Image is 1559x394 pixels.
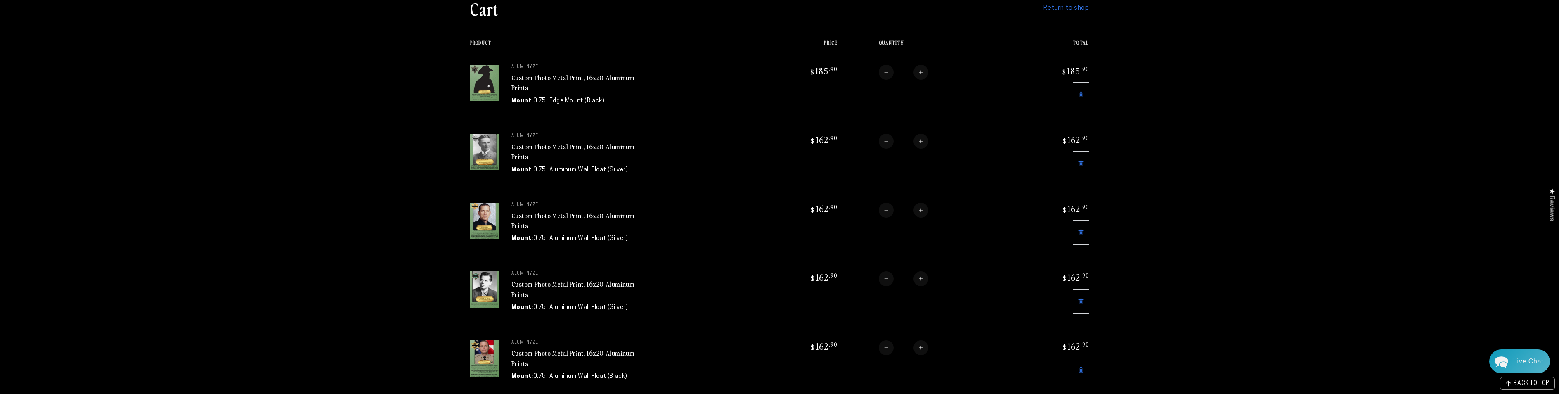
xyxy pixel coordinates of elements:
bdi: 162 [1062,203,1089,214]
th: Product [470,40,760,52]
a: Remove 16"x20" Rectangle White Glossy Aluminyzed Photo [1073,82,1089,107]
div: Contact Us Directly [1513,349,1543,373]
dd: 0.75" Aluminum Wall Float (Silver) [533,303,628,312]
bdi: 162 [810,340,837,352]
sup: .90 [1081,203,1089,210]
input: Quantity for Custom Photo Metal Print, 16x20 Aluminum Prints [894,134,913,149]
dt: Mount: [511,97,534,105]
dt: Mount: [511,303,534,312]
bdi: 162 [1062,271,1089,283]
a: Remove 16"x20" Rectangle White Glossy Aluminyzed Photo [1073,151,1089,176]
p: aluminyze [511,340,635,345]
dt: Mount: [511,234,534,243]
span: $ [1063,274,1067,282]
input: Quantity for Custom Photo Metal Print, 16x20 Aluminum Prints [894,203,913,218]
img: 16"x20" Rectangle White Glossy Aluminyzed Photo [470,65,499,101]
dd: 0.75" Edge Mount (Black) [533,97,604,105]
bdi: 162 [810,271,837,283]
dd: 0.75" Aluminum Wall Float (Silver) [533,166,628,174]
span: $ [1063,206,1067,214]
bdi: 162 [810,203,837,214]
a: Custom Photo Metal Print, 16x20 Aluminum Prints [511,279,635,299]
sup: .90 [1081,134,1089,141]
sup: .90 [829,65,837,72]
span: $ [811,137,815,145]
th: Price [760,40,837,52]
bdi: 185 [809,65,837,76]
p: aluminyze [511,203,635,208]
sup: .90 [829,341,837,348]
a: Remove 16"x20" Rectangle White Glossy Aluminyzed Photo [1073,289,1089,314]
span: BACK TO TOP [1514,381,1550,387]
dd: 0.75" Aluminum Wall Float (Silver) [533,234,628,243]
input: Quantity for Custom Photo Metal Print, 16x20 Aluminum Prints [894,271,913,286]
th: Total [1012,40,1089,52]
span: $ [1062,68,1066,76]
img: 16"x20" Rectangle White Glossy Aluminyzed Photo [470,271,499,308]
span: $ [1063,343,1067,351]
sup: .90 [1081,65,1089,72]
bdi: 162 [1062,134,1089,145]
div: Click to open Judge.me floating reviews tab [1543,182,1559,228]
bdi: 162 [1062,340,1089,352]
span: $ [811,343,815,351]
th: Quantity [837,40,1012,52]
span: $ [1063,137,1067,145]
a: Custom Photo Metal Print, 16x20 Aluminum Prints [511,142,635,161]
span: $ [811,206,815,214]
div: Chat widget toggle [1489,349,1550,373]
sup: .90 [829,134,837,141]
sup: .90 [1081,272,1089,279]
sup: .90 [829,272,837,279]
dt: Mount: [511,166,534,174]
sup: .90 [829,203,837,210]
img: 16"x20" Rectangle White Glossy Aluminyzed Photo [470,203,499,239]
dt: Mount: [511,372,534,381]
dd: 0.75" Aluminum Wall Float (Black) [533,372,627,381]
input: Quantity for Custom Photo Metal Print, 16x20 Aluminum Prints [894,340,913,355]
bdi: 162 [810,134,837,145]
a: Remove 16"x20" Rectangle White Glossy Aluminyzed Photo [1073,358,1089,382]
span: $ [811,68,814,76]
a: Custom Photo Metal Print, 16x20 Aluminum Prints [511,73,635,93]
p: aluminyze [511,271,635,276]
bdi: 185 [1061,65,1089,76]
p: aluminyze [511,134,635,139]
a: Remove 16"x20" Rectangle White Glossy Aluminyzed Photo [1073,220,1089,245]
span: $ [811,274,815,282]
p: aluminyze [511,65,635,70]
a: Custom Photo Metal Print, 16x20 Aluminum Prints [511,348,635,368]
img: 16"x20" Rectangle White Glossy Aluminyzed Photo [470,134,499,170]
a: Custom Photo Metal Print, 16x20 Aluminum Prints [511,211,635,230]
sup: .90 [1081,341,1089,348]
img: 16"x20" Rectangle White Glossy Aluminyzed Photo [470,340,499,377]
input: Quantity for Custom Photo Metal Print, 16x20 Aluminum Prints [894,65,913,80]
a: Return to shop [1043,2,1089,14]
